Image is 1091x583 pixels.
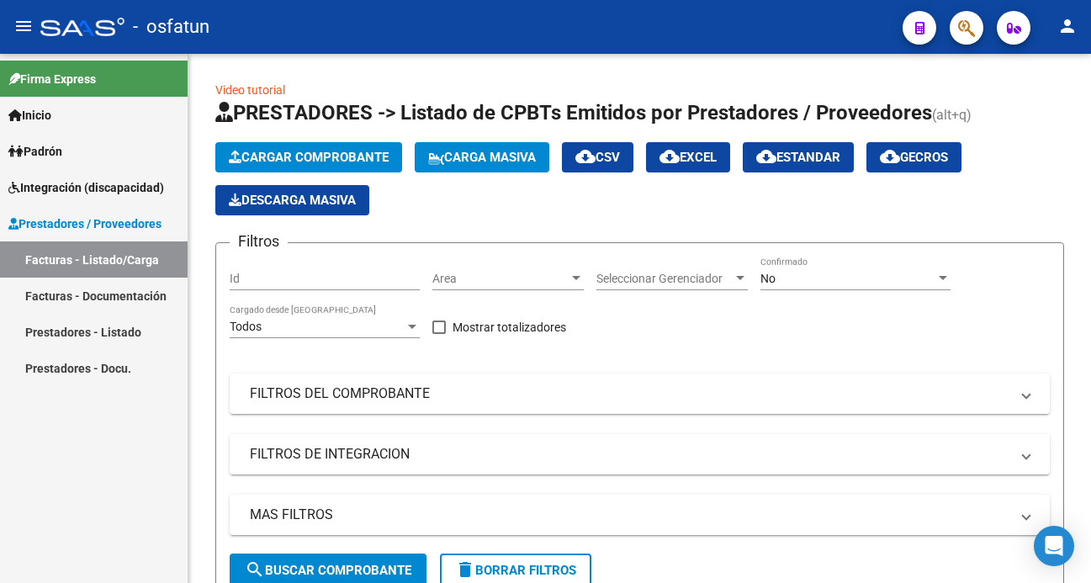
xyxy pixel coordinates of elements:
span: Prestadores / Proveedores [8,215,162,233]
mat-icon: menu [13,16,34,36]
span: CSV [575,150,620,165]
span: Gecros [880,150,948,165]
button: Gecros [866,142,961,172]
span: Cargar Comprobante [229,150,389,165]
span: (alt+q) [932,107,972,123]
span: Seleccionar Gerenciador [596,272,733,286]
span: Area [432,272,569,286]
a: Video tutorial [215,83,285,97]
button: EXCEL [646,142,730,172]
button: CSV [562,142,633,172]
mat-icon: person [1057,16,1078,36]
mat-expansion-panel-header: FILTROS DEL COMPROBANTE [230,374,1050,414]
mat-icon: delete [455,559,475,580]
div: Open Intercom Messenger [1034,526,1074,566]
span: Todos [230,320,262,333]
mat-icon: cloud_download [575,146,596,167]
mat-expansion-panel-header: MAS FILTROS [230,495,1050,535]
span: Firma Express [8,70,96,88]
span: Descarga Masiva [229,193,356,208]
span: Buscar Comprobante [245,563,411,578]
span: Padrón [8,142,62,161]
h3: Filtros [230,230,288,253]
span: PRESTADORES -> Listado de CPBTs Emitidos por Prestadores / Proveedores [215,101,932,125]
mat-panel-title: FILTROS DEL COMPROBANTE [250,384,1009,403]
button: Carga Masiva [415,142,549,172]
span: - osfatun [133,8,209,45]
app-download-masive: Descarga masiva de comprobantes (adjuntos) [215,185,369,215]
span: EXCEL [659,150,717,165]
span: Estandar [756,150,840,165]
span: Carga Masiva [428,150,536,165]
span: Inicio [8,106,51,125]
mat-panel-title: MAS FILTROS [250,506,1009,524]
span: Integración (discapacidad) [8,178,164,197]
span: Borrar Filtros [455,563,576,578]
span: Mostrar totalizadores [453,317,566,337]
mat-icon: search [245,559,265,580]
mat-panel-title: FILTROS DE INTEGRACION [250,445,1009,464]
mat-icon: cloud_download [756,146,776,167]
button: Estandar [743,142,854,172]
mat-icon: cloud_download [880,146,900,167]
button: Cargar Comprobante [215,142,402,172]
mat-expansion-panel-header: FILTROS DE INTEGRACION [230,434,1050,474]
button: Descarga Masiva [215,185,369,215]
mat-icon: cloud_download [659,146,680,167]
span: No [760,272,776,285]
